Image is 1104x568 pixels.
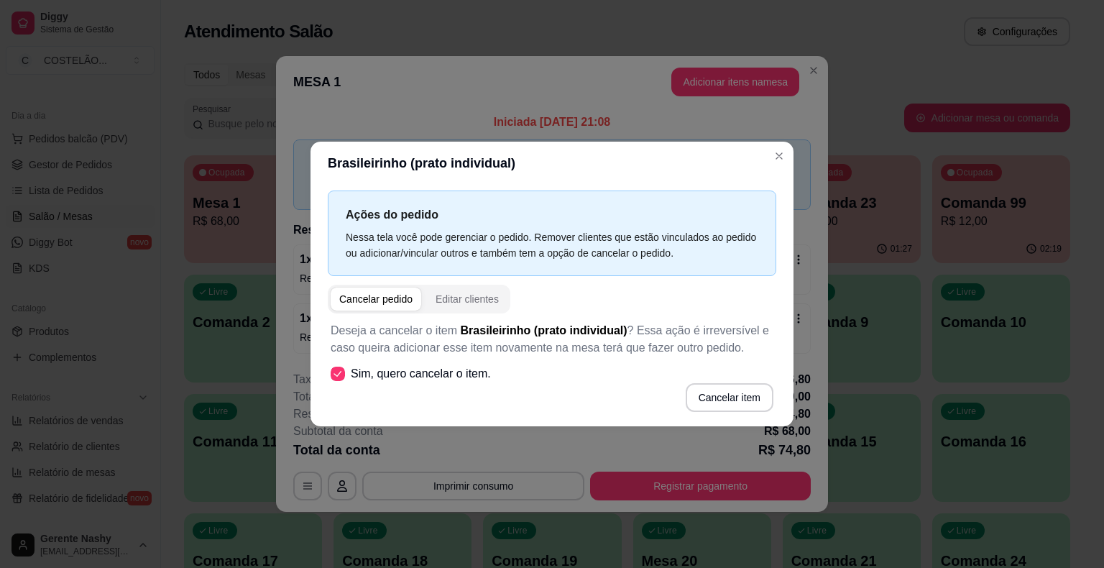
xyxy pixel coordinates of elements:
div: Cancelar pedido [339,292,413,306]
div: Nessa tela você pode gerenciar o pedido. Remover clientes que estão vinculados ao pedido ou adici... [346,229,758,261]
span: Brasileirinho (prato individual) [461,324,627,336]
button: Close [768,145,791,168]
header: Brasileirinho (prato individual) [310,142,793,185]
span: Sim, quero cancelar o item. [351,365,491,383]
p: Deseja a cancelar o item ? Essa ação é irreversível e caso queira adicionar esse item novamente n... [331,322,773,357]
button: Cancelar item [686,383,773,412]
div: Editar clientes [436,292,499,306]
p: Ações do pedido [346,206,758,224]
